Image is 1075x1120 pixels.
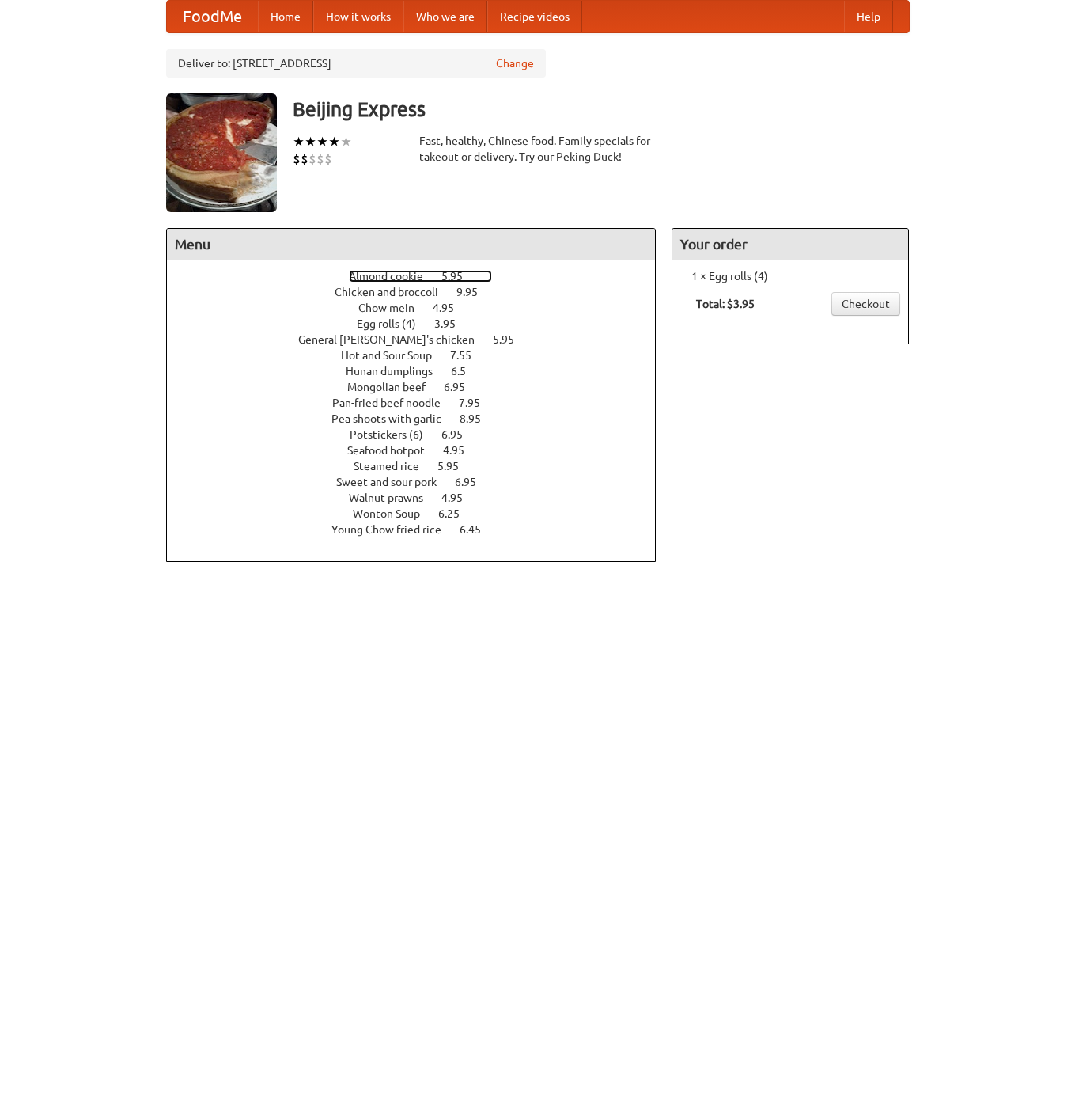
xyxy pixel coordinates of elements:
span: 7.55 [450,349,487,362]
li: $ [308,150,316,168]
a: Seafood hotpot 4.95 [347,444,494,457]
a: Mongolian beef 6.95 [347,381,494,393]
span: 4.95 [441,492,479,504]
a: Pan-fried beef noodle 7.95 [332,397,509,409]
span: Seafood hotpot [347,444,441,457]
a: How it works [313,1,403,32]
li: 1 × Egg rolls (4) [680,268,900,284]
li: ★ [316,133,328,150]
a: Potstickers (6) 6.95 [350,428,492,441]
a: FoodMe [167,1,258,32]
div: Deliver to: [STREET_ADDRESS] [166,49,546,78]
span: 5.95 [493,333,530,346]
span: Steamed rice [354,460,435,473]
span: 8.95 [460,412,497,425]
b: Total: $3.95 [696,298,755,310]
a: Chow mein 4.95 [358,302,483,314]
li: ★ [340,133,352,150]
span: Potstickers (6) [350,428,439,441]
span: Almond cookie [349,270,439,283]
span: Hot and Sour Soup [341,349,448,362]
a: General [PERSON_NAME]'s chicken 5.95 [298,333,543,346]
li: ★ [293,133,305,150]
span: Hunan dumplings [346,365,449,378]
span: 5.95 [437,460,475,473]
div: Fast, healthy, Chinese food. Family specials for takeout or delivery. Try our Peking Duck! [419,133,657,165]
li: ★ [328,133,340,150]
img: angular.jpg [166,93,277,212]
span: Mongolian beef [347,381,441,393]
a: Young Chow fried rice 6.45 [331,523,510,536]
a: Recipe videos [487,1,582,32]
li: $ [301,150,308,168]
a: Change [496,55,534,71]
a: Checkout [831,292,900,316]
a: Hunan dumplings 6.5 [346,365,495,378]
span: Chow mein [358,302,430,314]
h3: Beijing Express [293,93,910,125]
span: Egg rolls (4) [357,317,432,330]
span: 3.95 [434,317,471,330]
a: Pea shoots with garlic 8.95 [331,412,510,425]
span: 4.95 [433,302,470,314]
a: Who we are [403,1,487,32]
span: 6.45 [460,523,497,536]
h4: Your order [672,229,908,260]
span: Wonton Soup [353,507,436,520]
a: Walnut prawns 4.95 [349,492,492,504]
h4: Menu [167,229,656,260]
a: Help [844,1,893,32]
span: Sweet and sour pork [336,476,452,488]
a: Wonton Soup 6.25 [353,507,489,520]
span: Young Chow fried rice [331,523,457,536]
li: $ [316,150,324,168]
span: Walnut prawns [349,492,439,504]
li: $ [293,150,301,168]
span: Chicken and broccoli [335,286,454,298]
span: 7.95 [459,397,496,409]
a: Almond cookie 5.95 [349,270,492,283]
a: Egg rolls (4) 3.95 [357,317,485,330]
a: Chicken and broccoli 9.95 [335,286,507,298]
span: Pea shoots with garlic [331,412,457,425]
span: 9.95 [456,286,494,298]
span: 5.95 [441,270,479,283]
span: General [PERSON_NAME]'s chicken [298,333,490,346]
span: 6.5 [451,365,482,378]
span: 6.95 [455,476,492,488]
a: Home [258,1,313,32]
li: $ [324,150,332,168]
li: ★ [305,133,316,150]
span: 6.25 [438,507,475,520]
span: 4.95 [443,444,480,457]
span: 6.95 [444,381,481,393]
a: Steamed rice 5.95 [354,460,488,473]
a: Hot and Sour Soup 7.55 [341,349,501,362]
a: Sweet and sour pork 6.95 [336,476,505,488]
span: 6.95 [441,428,479,441]
span: Pan-fried beef noodle [332,397,456,409]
